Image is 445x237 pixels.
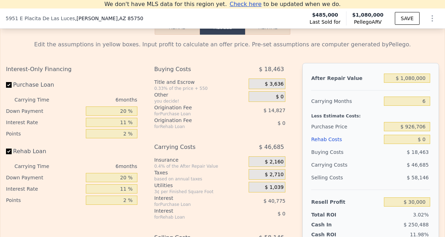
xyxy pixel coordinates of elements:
div: for Purchase Loan [154,202,231,207]
div: 6 months [62,161,137,172]
div: Cash In [311,221,355,228]
div: Interest Rate [6,183,83,195]
span: 5951 E Placita De Las Luces [6,15,75,22]
span: $1,080,000 [352,12,384,18]
div: for Purchase Loan [154,111,231,117]
span: , AZ 85750 [118,16,143,21]
div: Interest [154,207,231,214]
div: for Rehab Loan [154,214,231,220]
span: $ 1,039 [265,184,284,191]
input: Rehab Loan [6,149,12,154]
span: $ 0 [278,211,285,216]
div: Less Estimate Costs: [311,108,430,120]
div: Total ROI [311,211,355,218]
span: $ 46,685 [259,141,284,154]
div: Selling Costs [311,171,381,184]
div: for Rehab Loan [154,124,231,129]
button: SAVE [395,12,420,25]
div: Edit the assumptions in yellow boxes. Input profit to calculate an offer price. Pre-set assumptio... [6,40,439,49]
div: Carrying Costs [311,158,355,171]
div: Purchase Price [311,120,381,133]
div: Buying Costs [154,63,231,76]
span: $ 18,463 [407,149,429,155]
input: Purchase Loan [6,82,12,88]
div: Insurance [154,156,246,163]
div: Title and Escrow [154,79,246,86]
div: 0.4% of the After Repair Value [154,163,246,169]
div: Utilities [154,182,246,189]
span: $ 0 [276,94,284,100]
div: Rehab Costs [311,133,381,146]
div: based on annual taxes [154,176,246,182]
span: $ 3,636 [265,81,284,87]
div: Carrying Time [14,94,59,105]
span: $ 250,488 [404,222,429,227]
span: $ 58,146 [407,175,429,180]
div: Down Payment [6,172,83,183]
span: $ 2,710 [265,172,284,178]
span: $ 2,160 [265,159,284,165]
div: Carrying Costs [154,141,231,154]
span: Pellego ARV [352,18,384,25]
span: $ 14,827 [263,108,285,113]
div: Resell Profit [311,196,381,208]
div: Taxes [154,169,246,176]
div: Down Payment [6,105,83,117]
span: , [PERSON_NAME] [75,15,143,22]
div: Origination Fee [154,117,231,124]
div: Interest Rate [6,117,83,128]
span: Last Sold for [310,18,341,25]
label: Purchase Loan [6,79,83,91]
span: $ 0 [278,120,285,126]
div: 3¢ per Finished Square Foot [154,189,246,195]
div: Other [154,91,246,98]
div: Origination Fee [154,104,231,111]
span: $ 18,463 [259,63,284,76]
span: $485,000 [312,11,338,18]
span: $ 46,685 [407,162,429,168]
div: Buying Costs [311,146,381,158]
div: Carrying Months [311,95,381,108]
div: 0.33% of the price + 550 [154,86,246,91]
div: Interest [154,195,231,202]
div: Points [6,128,83,139]
button: Show Options [425,11,439,25]
div: Carrying Time [14,161,59,172]
label: Rehab Loan [6,145,83,158]
span: Check here [230,1,261,7]
span: 3.02% [413,212,429,218]
div: 6 months [62,94,137,105]
div: Points [6,195,83,206]
div: After Repair Value [311,72,381,85]
span: $ 40,775 [263,198,285,204]
div: Interest-Only Financing [6,63,137,76]
div: you decide! [154,98,246,104]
